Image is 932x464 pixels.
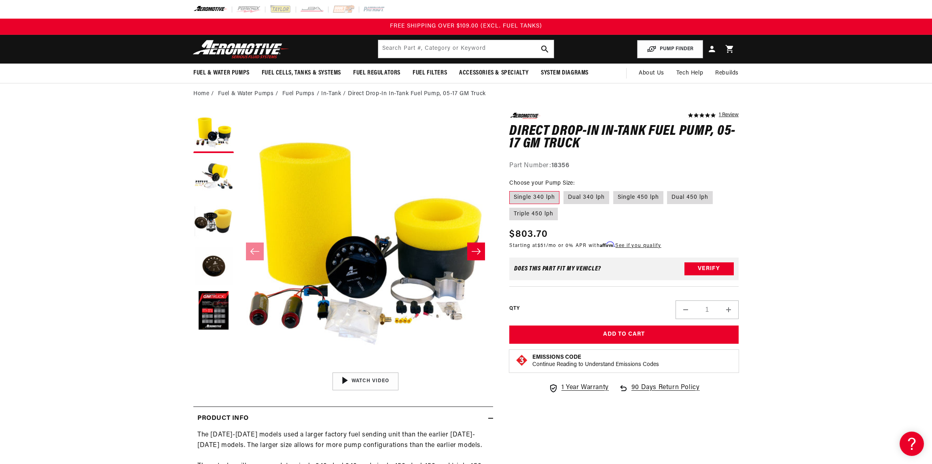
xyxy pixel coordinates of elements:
button: Load image 2 in gallery view [193,157,234,198]
div: Does This part fit My vehicle? [514,266,601,272]
label: Single 340 lph [509,191,559,204]
a: 90 Days Return Policy [619,383,700,401]
span: Rebuilds [715,69,739,78]
span: Fuel Cells, Tanks & Systems [262,69,341,77]
summary: Fuel Cells, Tanks & Systems [256,64,347,83]
label: Single 450 lph [613,191,663,204]
a: See if you qualify - Learn more about Affirm Financing (opens in modal) [615,243,661,248]
label: QTY [509,305,519,312]
media-gallery: Gallery Viewer [193,113,493,390]
summary: Fuel Filters [407,64,453,83]
li: Direct Drop-In In-Tank Fuel Pump, 05-17 GM Truck [348,89,486,98]
label: Dual 340 lph [563,191,609,204]
h2: Product Info [197,413,248,424]
a: Fuel & Water Pumps [218,89,274,98]
img: Aeromotive [191,40,292,59]
summary: Rebuilds [709,64,745,83]
a: Fuel Pumps [282,89,315,98]
button: Load image 4 in gallery view [193,246,234,287]
span: Tech Help [676,69,703,78]
button: Slide right [467,243,485,260]
button: Add to Cart [509,326,739,344]
span: $51 [538,243,546,248]
span: Affirm [600,241,614,247]
p: Continue Reading to Understand Emissions Codes [532,361,659,368]
summary: Fuel Regulators [347,64,407,83]
a: 1 Year Warranty [549,383,609,393]
a: Home [193,89,209,98]
summary: Fuel & Water Pumps [187,64,256,83]
summary: System Diagrams [535,64,595,83]
button: Emissions CodeContinue Reading to Understand Emissions Codes [532,354,659,368]
button: PUMP FINDER [637,40,703,58]
button: Load image 5 in gallery view [193,291,234,331]
button: Load image 1 in gallery view [193,113,234,153]
summary: Product Info [193,407,493,430]
button: Slide left [246,243,264,260]
button: search button [536,40,554,58]
summary: Accessories & Specialty [453,64,535,83]
a: 1 reviews [719,113,739,118]
nav: breadcrumbs [193,89,739,98]
span: 1 Year Warranty [561,383,609,393]
p: Starting at /mo or 0% APR with . [509,242,661,249]
strong: Emissions Code [532,354,581,360]
summary: Tech Help [670,64,709,83]
span: Fuel Filters [413,69,447,77]
a: About Us [633,64,670,83]
span: FREE SHIPPING OVER $109.00 (EXCL. FUEL TANKS) [390,23,542,29]
button: Load image 3 in gallery view [193,202,234,242]
span: About Us [639,70,664,76]
span: 90 Days Return Policy [631,383,700,401]
label: Triple 450 lph [509,208,558,221]
span: Fuel Regulators [353,69,400,77]
label: Dual 450 lph [667,191,713,204]
li: In-Tank [321,89,348,98]
span: $803.70 [509,227,548,242]
h1: Direct Drop-In In-Tank Fuel Pump, 05-17 GM Truck [509,125,739,151]
div: Part Number: [509,161,739,171]
span: Accessories & Specialty [459,69,529,77]
span: System Diagrams [541,69,589,77]
legend: Choose your Pump Size: [509,179,575,187]
img: Emissions code [515,354,528,367]
strong: 18356 [551,162,570,169]
button: Verify [684,262,734,275]
input: Search by Part Number, Category or Keyword [378,40,554,58]
span: Fuel & Water Pumps [193,69,250,77]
